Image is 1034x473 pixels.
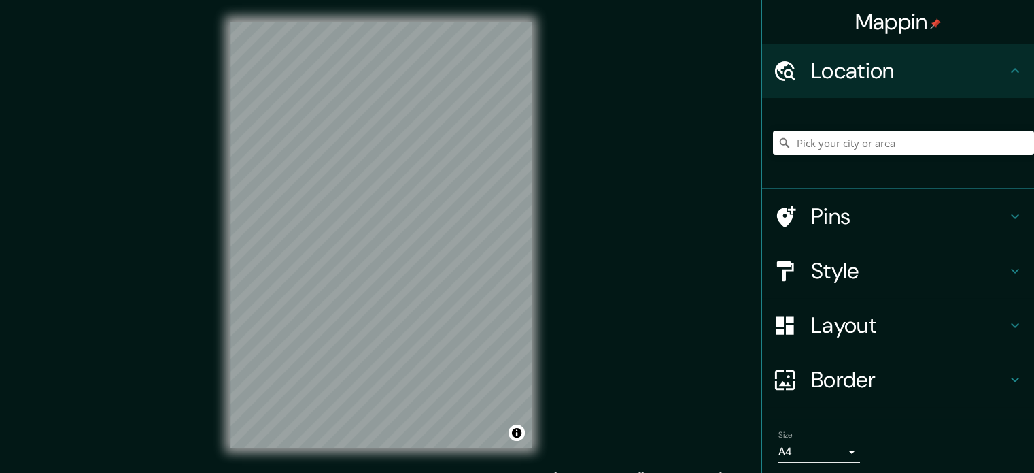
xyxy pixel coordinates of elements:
div: A4 [778,441,860,463]
button: Toggle attribution [509,425,525,441]
div: Layout [762,298,1034,353]
input: Pick your city or area [773,131,1034,155]
img: pin-icon.png [930,18,941,29]
h4: Border [811,366,1007,393]
label: Size [778,429,793,441]
div: Pins [762,189,1034,244]
div: Location [762,44,1034,98]
h4: Layout [811,312,1007,339]
div: Style [762,244,1034,298]
h4: Mappin [855,8,942,35]
h4: Pins [811,203,1007,230]
canvas: Map [230,22,532,448]
h4: Style [811,257,1007,284]
div: Border [762,353,1034,407]
h4: Location [811,57,1007,84]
